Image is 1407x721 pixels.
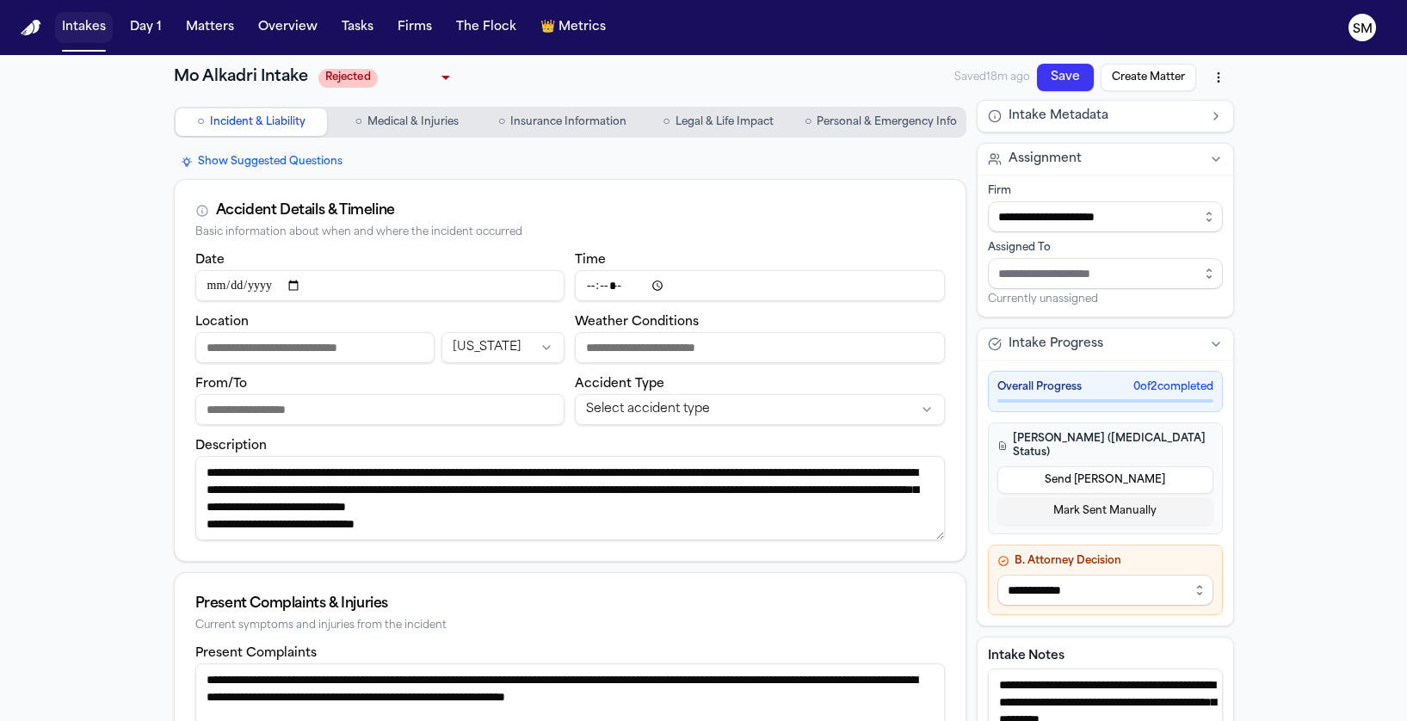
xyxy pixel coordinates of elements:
label: Accident Type [575,378,664,391]
input: From/To destination [195,394,565,425]
button: Go to Incident & Liability [176,108,328,136]
input: Weather conditions [575,332,945,363]
button: Go to Insurance Information [486,108,639,136]
button: Incident state [441,332,565,363]
button: crownMetrics [534,12,613,43]
label: Description [195,440,267,453]
button: Go to Legal & Life Impact [642,108,794,136]
input: Incident time [575,270,945,301]
span: Saved 18m ago [954,71,1030,84]
button: The Flock [449,12,523,43]
button: Save [1037,64,1094,91]
button: Show Suggested Questions [174,151,349,172]
button: Overview [251,12,324,43]
input: Incident location [195,332,435,363]
span: Intake Metadata [1009,108,1108,125]
button: Day 1 [123,12,169,43]
span: ○ [197,114,204,131]
span: Incident & Liability [210,115,305,129]
span: Insurance Information [510,115,626,129]
span: Legal & Life Impact [676,115,774,129]
label: Date [195,254,225,267]
h4: [PERSON_NAME] ([MEDICAL_DATA] Status) [997,432,1213,459]
span: ○ [663,114,670,131]
button: Send [PERSON_NAME] [997,466,1213,494]
label: Location [195,316,249,329]
span: Rejected [318,69,378,88]
label: Weather Conditions [575,316,699,329]
a: Home [21,20,41,36]
button: Intake Metadata [978,101,1233,132]
button: Go to Medical & Injuries [330,108,483,136]
span: Medical & Injuries [367,115,459,129]
label: Present Complaints [195,647,317,660]
label: From/To [195,378,247,391]
input: Incident date [195,270,565,301]
div: Accident Details & Timeline [216,200,395,221]
div: Assigned To [988,241,1223,255]
img: Finch Logo [21,20,41,36]
div: Basic information about when and where the incident occurred [195,226,945,239]
span: Currently unassigned [988,293,1098,306]
span: Assignment [1009,151,1082,168]
button: Mark Sent Manually [997,497,1213,525]
h1: Mo Alkadri Intake [174,65,308,89]
span: Intake Progress [1009,336,1103,353]
input: Select firm [988,201,1223,232]
label: Time [575,254,606,267]
input: Assign to staff member [988,258,1223,289]
button: Intakes [55,12,113,43]
button: Assignment [978,144,1233,175]
span: 0 of 2 completed [1133,380,1213,394]
button: Matters [179,12,241,43]
button: Tasks [335,12,380,43]
textarea: Incident description [195,456,945,540]
span: Overall Progress [997,380,1082,394]
div: Firm [988,184,1223,198]
label: Intake Notes [988,648,1223,665]
button: Create Matter [1101,64,1196,91]
div: Current symptoms and injuries from the incident [195,619,945,632]
h4: B. Attorney Decision [997,554,1213,568]
span: Personal & Emergency Info [817,115,957,129]
div: Present Complaints & Injuries [195,594,945,614]
button: More actions [1203,62,1234,93]
button: Intake Progress [978,329,1233,360]
button: Firms [391,12,439,43]
button: Go to Personal & Emergency Info [798,108,964,136]
span: ○ [355,114,362,131]
span: ○ [498,114,505,131]
div: Update intake status [318,65,456,89]
span: ○ [805,114,811,131]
